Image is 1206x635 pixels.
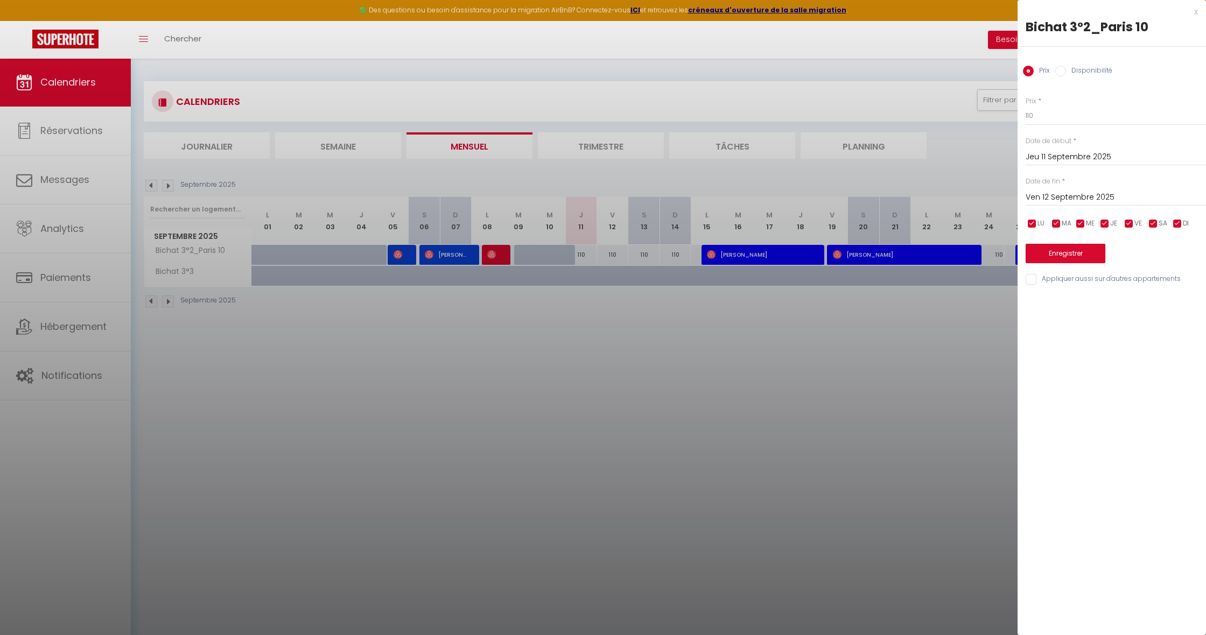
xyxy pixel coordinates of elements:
button: Enregistrer [1026,244,1105,263]
span: VE [1134,218,1142,229]
div: Bichat 3°2_Paris 10 [1026,18,1198,36]
label: Date de fin [1026,177,1060,187]
span: JE [1110,218,1117,229]
span: DI [1183,218,1189,229]
label: Prix [1034,66,1050,77]
label: Date de début [1026,136,1071,146]
label: Prix [1026,96,1036,107]
span: LU [1037,218,1044,229]
label: Disponibilité [1066,66,1112,77]
iframe: Chat [1160,587,1198,627]
button: Ouvrir le widget de chat LiveChat [9,4,41,37]
span: SA [1159,218,1167,229]
span: MA [1062,218,1071,229]
span: ME [1086,218,1095,229]
div: x [1018,5,1198,18]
